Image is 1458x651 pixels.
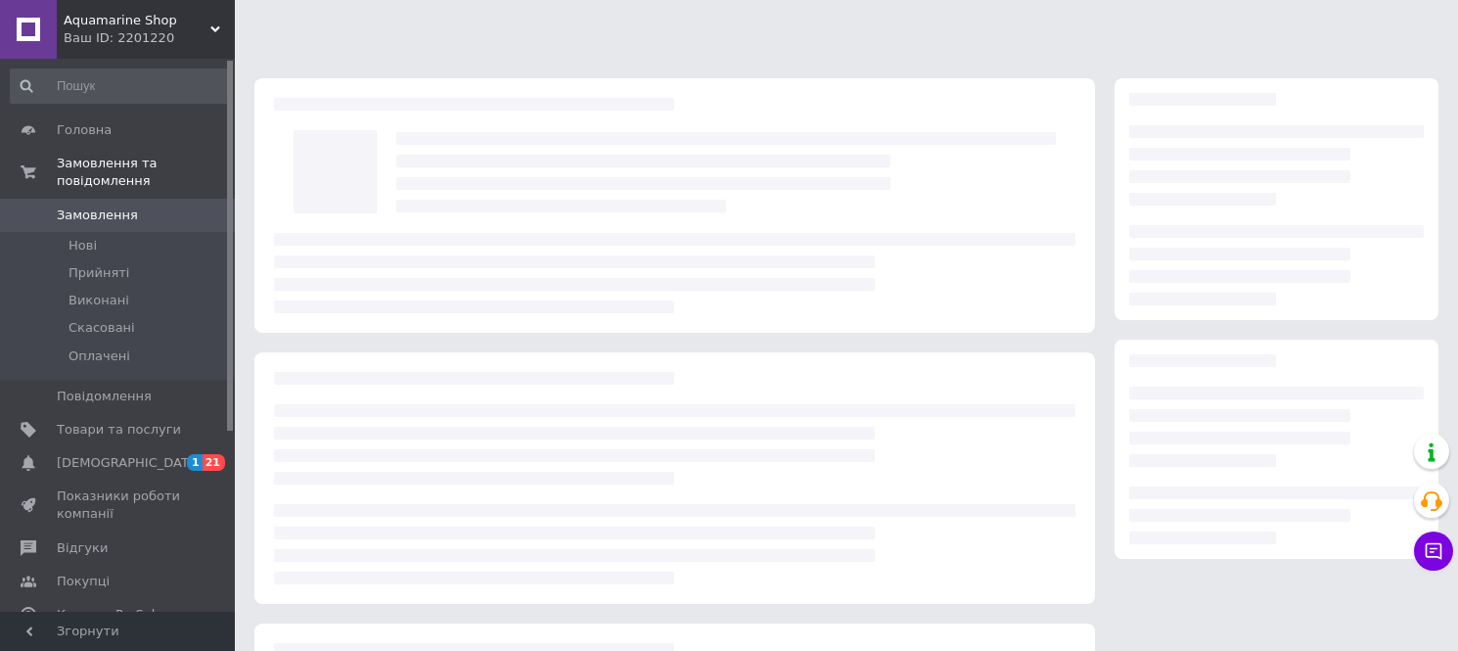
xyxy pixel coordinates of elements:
span: Покупці [57,573,110,590]
span: Каталог ProSale [57,606,162,624]
input: Пошук [10,69,231,104]
span: 21 [203,454,225,471]
span: Замовлення [57,207,138,224]
span: Головна [57,121,112,139]
span: Скасовані [68,319,135,337]
span: Повідомлення [57,388,152,405]
span: Прийняті [68,264,129,282]
span: Виконані [68,292,129,309]
span: Показники роботи компанії [57,488,181,523]
span: Оплачені [68,348,130,365]
button: Чат з покупцем [1414,532,1453,571]
div: Ваш ID: 2201220 [64,29,235,47]
span: [DEMOGRAPHIC_DATA] [57,454,202,472]
span: Нові [68,237,97,255]
span: Товари та послуги [57,421,181,439]
span: Aquamarine Shop [64,12,210,29]
span: Замовлення та повідомлення [57,155,235,190]
span: 1 [187,454,203,471]
span: Відгуки [57,539,108,557]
